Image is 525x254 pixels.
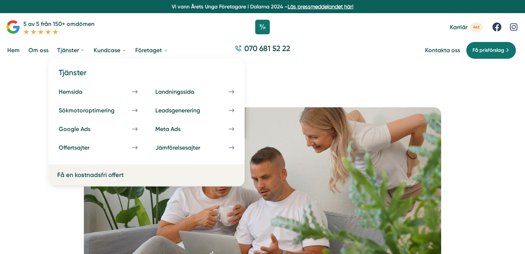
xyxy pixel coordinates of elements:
[151,121,239,137] a: Meta Ads
[244,43,290,54] span: 070 681 52 22
[54,67,239,84] h4: Tjänster
[425,47,460,54] a: Kontakta oss
[466,42,516,59] a: Få prisförslag
[54,103,142,118] a: Sökmotoroptimering
[23,19,94,28] p: 5 av 5 från 150+ omdömen
[232,43,293,57] a: 070 681 52 22
[3,3,522,10] p: Vi vann Årets Unga Företagare i Dalarna 2024 –
[472,46,504,54] span: Få prisförslag
[155,144,218,151] div: Jämförelsesajter
[92,41,128,59] a: Kundcase
[59,126,108,132] div: Google Ads
[450,24,467,31] span: Karriär
[151,84,239,100] a: Landningssida
[59,107,132,114] div: Sökmotoroptimering
[27,41,50,59] a: Om oss
[54,140,142,155] a: Offertsajter
[59,144,107,151] div: Offertsajter
[57,171,124,178] a: Få en kostnadsfri offert
[131,71,394,95] h1: Om oss
[56,41,86,59] a: Tjänster
[151,140,239,155] a: Jämförelsesajter
[288,4,353,9] a: Läs pressmeddelandet här!
[151,103,239,118] a: Leadsgenerering
[6,41,21,59] a: Hem
[155,126,198,132] div: Meta Ads
[155,107,218,114] div: Leadsgenerering
[155,88,212,95] div: Landningssida
[470,22,483,32] span: 4st
[134,41,170,59] a: Företaget
[450,22,483,32] a: Karriär 4st
[54,84,142,100] a: Hemsida
[59,88,100,95] div: Hemsida
[54,121,142,137] a: Google Ads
